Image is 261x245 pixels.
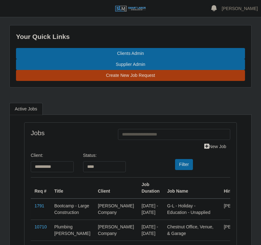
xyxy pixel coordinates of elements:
[35,224,47,229] a: 10710
[94,177,138,199] th: Client
[51,220,94,241] td: Plumbing [PERSON_NAME]
[51,199,94,220] td: Bootcamp - Large Construction
[138,199,163,220] td: [DATE] - [DATE]
[16,59,245,70] a: Supplier Admin
[31,129,109,137] h4: Jobs
[94,220,138,241] td: [PERSON_NAME] Company
[16,48,245,59] a: Clients Admin
[163,220,220,241] td: Chestnut Office, Venue, & Garage
[9,103,43,115] a: Active Jobs
[31,152,43,159] label: Client:
[163,199,220,220] td: G-L - Holiday - Education - Unapplied
[138,177,163,199] th: Job Duration
[163,177,220,199] th: Job Name
[115,5,146,12] img: SLM Logo
[138,220,163,241] td: [DATE] - [DATE]
[51,177,94,199] th: Title
[31,177,51,199] th: Req #
[175,159,193,170] button: Filter
[35,203,44,208] a: 1791
[16,32,245,42] div: Your Quick Links
[200,141,230,152] a: New Job
[94,199,138,220] td: [PERSON_NAME] Company
[222,5,258,12] a: [PERSON_NAME]
[83,152,97,159] label: Status:
[16,70,245,81] a: Create New Job Request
